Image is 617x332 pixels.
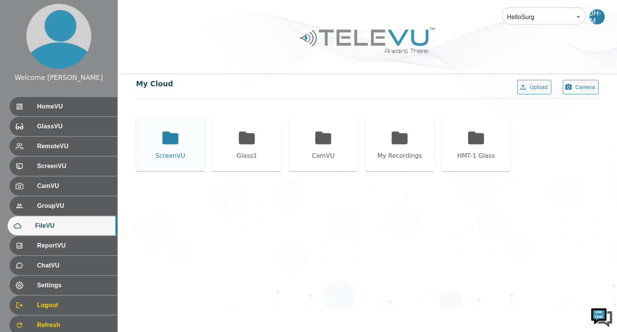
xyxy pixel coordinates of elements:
div: Glass1 [236,151,257,160]
button: Camera [563,80,599,95]
div: My Recordings [377,151,422,160]
div: HomeVU [10,97,117,116]
span: ScreenVU [37,162,111,171]
div: Minimize live chat window [125,4,144,22]
button: Upload [517,80,551,95]
div: JH-M [589,9,605,24]
span: GroupVU [37,201,111,211]
span: ReportVU [37,241,111,250]
span: CamVU [37,181,111,191]
span: RemoteVU [37,142,111,151]
span: HomeVU [37,102,111,111]
div: ScreenVU [10,157,117,176]
div: GroupVU [10,196,117,215]
span: GlassVU [37,122,111,131]
span: ChatVU [37,261,111,270]
div: Chat with us now [40,40,128,50]
div: My Cloud [136,79,173,89]
div: Welcome [PERSON_NAME] [15,73,103,83]
div: FileVU [8,216,117,235]
span: Refresh [37,321,111,330]
img: Logo [299,24,436,56]
div: ScreenVU [155,151,185,160]
div: Settings [10,276,117,295]
div: ChatVU [10,256,117,275]
img: Chat Widget [590,305,613,328]
span: Settings [37,281,111,290]
span: We're online! [44,96,105,173]
div: HMT-1 Glass [457,151,495,160]
img: d_736959983_company_1615157101543_736959983 [13,36,32,55]
span: FileVU [35,221,111,230]
textarea: Type your message and hit 'Enter' [4,209,146,235]
div: CamVU [312,151,334,160]
div: GlassVU [10,117,117,136]
div: RemoteVU [10,137,117,156]
img: profile.png [26,4,91,69]
div: ReportVU [10,236,117,255]
div: CamVU [10,177,117,196]
div: Logout [10,296,117,315]
span: Logout [37,301,111,310]
div: HelloSurg [502,6,586,28]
